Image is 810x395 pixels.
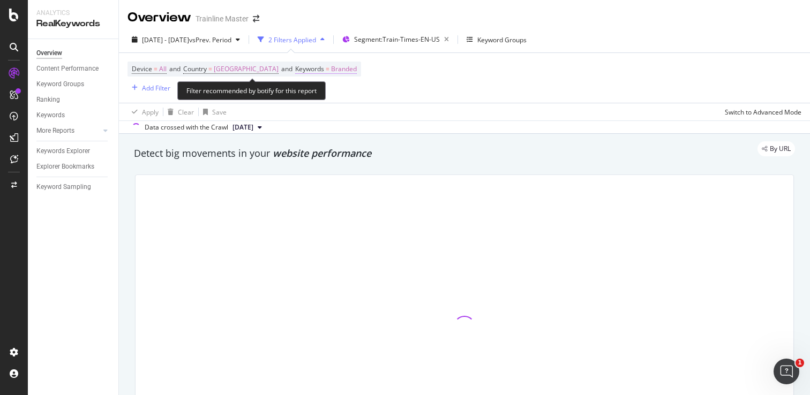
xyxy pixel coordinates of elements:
span: = [154,64,157,73]
button: Add Filter [127,81,170,94]
span: Country [183,64,207,73]
span: Segment: Train-Times-EN-US [354,35,440,44]
div: Analytics [36,9,110,18]
div: Data crossed with the Crawl [145,123,228,132]
button: Keyword Groups [462,31,531,48]
iframe: Intercom live chat [774,359,799,384]
span: 2025 Aug. 10th [232,123,253,132]
span: Branded [331,62,357,77]
span: Keywords [295,64,324,73]
a: Keywords [36,110,111,121]
div: Overview [127,9,191,27]
button: 2 Filters Applied [253,31,329,48]
span: [DATE] - [DATE] [142,35,189,44]
div: Add Filter [142,83,170,93]
button: [DATE] - [DATE]vsPrev. Period [127,31,244,48]
span: = [326,64,329,73]
button: Segment:Train-Times-EN-US [338,31,453,48]
button: [DATE] [228,121,266,134]
div: Keyword Sampling [36,181,91,193]
div: Save [212,108,227,117]
div: Explorer Bookmarks [36,161,94,172]
a: Keywords Explorer [36,146,111,157]
a: Ranking [36,94,111,105]
div: Keywords [36,110,65,121]
div: Apply [142,108,159,117]
span: 1 [796,359,804,367]
button: Switch to Advanced Mode [721,103,801,120]
div: arrow-right-arrow-left [253,15,259,22]
a: Explorer Bookmarks [36,161,111,172]
button: Save [199,103,227,120]
div: More Reports [36,125,74,136]
div: Overview [36,48,62,59]
a: Keyword Groups [36,79,111,90]
a: Content Performance [36,63,111,74]
a: Overview [36,48,111,59]
div: Clear [178,108,194,117]
span: and [281,64,292,73]
div: Keyword Groups [477,35,527,44]
div: Trainline Master [196,13,249,24]
div: legacy label [757,141,795,156]
span: and [169,64,181,73]
div: Filter recommended by botify for this report [177,81,326,100]
button: Apply [127,103,159,120]
div: RealKeywords [36,18,110,30]
div: Content Performance [36,63,99,74]
div: 2 Filters Applied [268,35,316,44]
a: More Reports [36,125,100,136]
span: All [159,62,167,77]
span: Device [132,64,152,73]
div: Keyword Groups [36,79,84,90]
span: [GEOGRAPHIC_DATA] [214,62,279,77]
span: vs Prev. Period [189,35,231,44]
span: By URL [770,146,791,152]
div: Switch to Advanced Mode [725,108,801,117]
div: Ranking [36,94,60,105]
div: Keywords Explorer [36,146,90,157]
a: Keyword Sampling [36,181,111,193]
button: Clear [163,103,194,120]
span: = [208,64,212,73]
